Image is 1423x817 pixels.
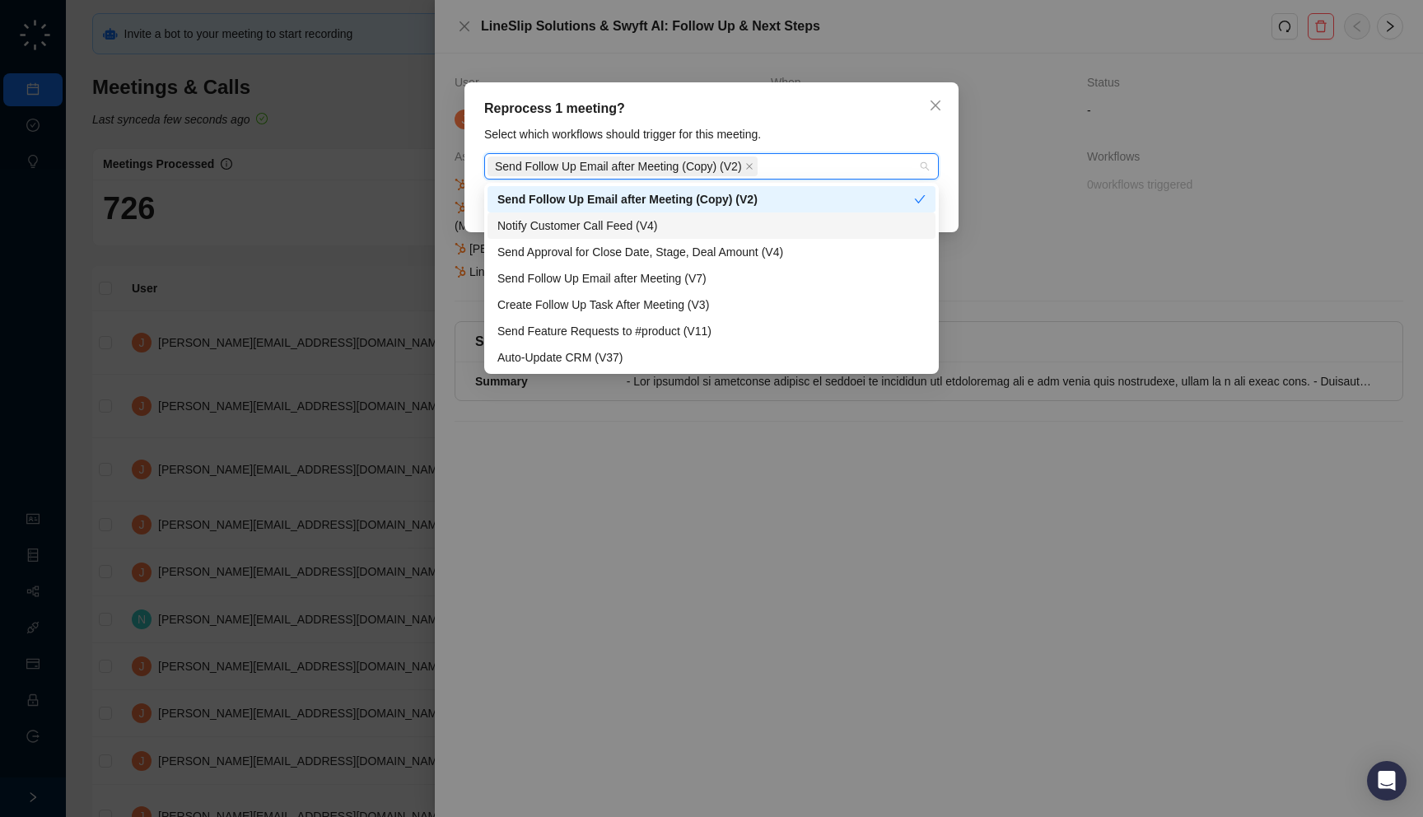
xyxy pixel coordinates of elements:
[488,344,935,371] div: Auto-Update CRM (V37)
[495,157,742,175] span: Send Follow Up Email after Meeting (Copy) (V2)
[488,292,935,318] div: Create Follow Up Task After Meeting (V3)
[1367,761,1407,801] div: Open Intercom Messenger
[484,99,939,119] div: Reprocess 1 meeting?
[479,125,944,143] div: Select which workflows should trigger for this meeting.
[488,156,758,176] span: Send Follow Up Email after Meeting (Copy) (V2)
[914,194,926,205] span: check
[488,318,935,344] div: Send Feature Requests to #product (V11)
[922,92,949,119] button: Close
[745,162,753,170] span: close
[488,186,935,212] div: Send Follow Up Email after Meeting (Copy) (V2)
[488,212,935,239] div: Notify Customer Call Feed (V4)
[488,239,935,265] div: Send Approval for Close Date, Stage, Deal Amount (V4)
[497,269,926,287] div: Send Follow Up Email after Meeting (V7)
[488,265,935,292] div: Send Follow Up Email after Meeting (V7)
[497,217,926,235] div: Notify Customer Call Feed (V4)
[497,190,914,208] div: Send Follow Up Email after Meeting (Copy) (V2)
[929,99,942,112] span: close
[497,243,926,261] div: Send Approval for Close Date, Stage, Deal Amount (V4)
[497,348,926,366] div: Auto-Update CRM (V37)
[497,296,926,314] div: Create Follow Up Task After Meeting (V3)
[497,322,926,340] div: Send Feature Requests to #product (V11)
